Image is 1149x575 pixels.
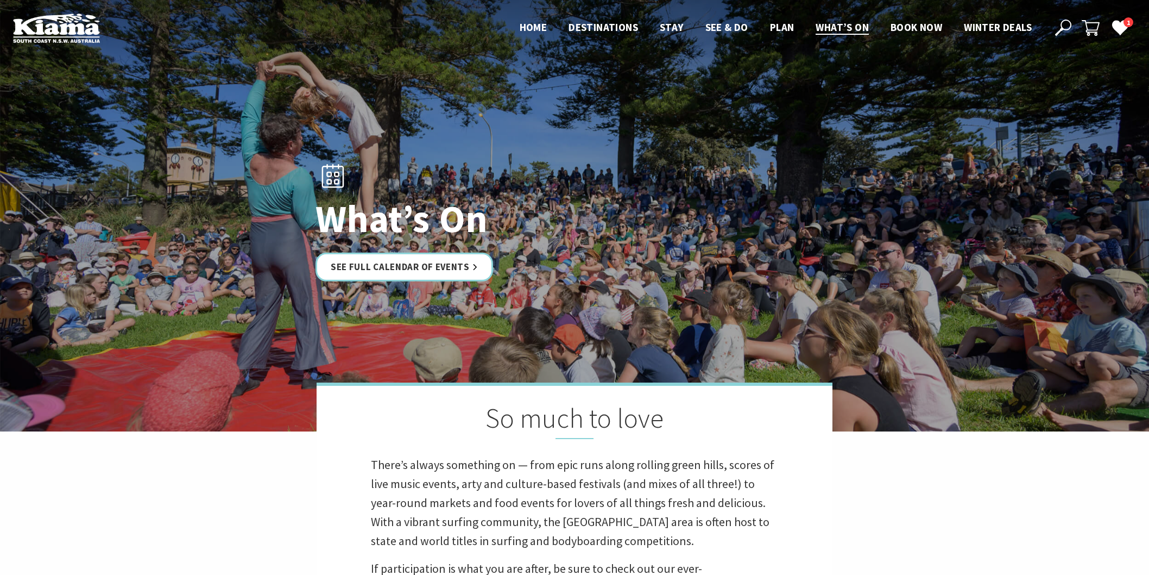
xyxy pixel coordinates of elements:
span: Home [520,21,547,34]
span: 1 [1123,17,1133,28]
span: What’s On [816,21,869,34]
h1: What’s On [315,198,622,240]
img: Kiama Logo [13,13,100,43]
nav: Main Menu [509,19,1043,37]
span: Plan [770,21,794,34]
span: Winter Deals [964,21,1032,34]
span: See & Do [705,21,748,34]
h2: So much to love [371,402,778,439]
span: Stay [660,21,684,34]
a: 1 [1112,19,1128,35]
p: There’s always something on — from epic runs along rolling green hills, scores of live music even... [371,455,778,551]
a: See Full Calendar of Events [315,253,493,282]
span: Destinations [569,21,638,34]
span: Book now [891,21,942,34]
